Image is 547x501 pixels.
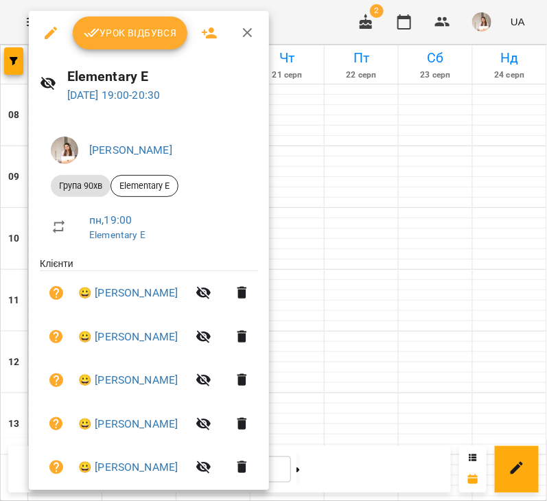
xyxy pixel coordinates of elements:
a: 😀 [PERSON_NAME] [78,416,178,432]
a: Elementary E [89,229,146,240]
button: Візит ще не сплачено. Додати оплату? [40,277,73,310]
button: Візит ще не сплачено. Додати оплату? [40,321,73,353]
a: пн , 19:00 [89,213,132,226]
a: 😀 [PERSON_NAME] [78,329,178,345]
div: Elementary E [110,175,178,197]
a: [PERSON_NAME] [89,143,172,156]
h6: Elementary E [67,66,259,87]
a: [DATE] 19:00-20:30 [67,89,161,102]
button: Візит ще не сплачено. Додати оплату? [40,451,73,484]
img: 712aada8251ba8fda70bc04018b69839.jpg [51,137,78,164]
button: Візит ще не сплачено. Додати оплату? [40,408,73,441]
span: Група 90хв [51,180,110,192]
a: 😀 [PERSON_NAME] [78,459,178,476]
a: 😀 [PERSON_NAME] [78,372,178,388]
button: Урок відбувся [73,16,188,49]
span: Урок відбувся [84,25,177,41]
a: 😀 [PERSON_NAME] [78,285,178,301]
button: Візит ще не сплачено. Додати оплату? [40,364,73,397]
span: Elementary E [111,180,178,192]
